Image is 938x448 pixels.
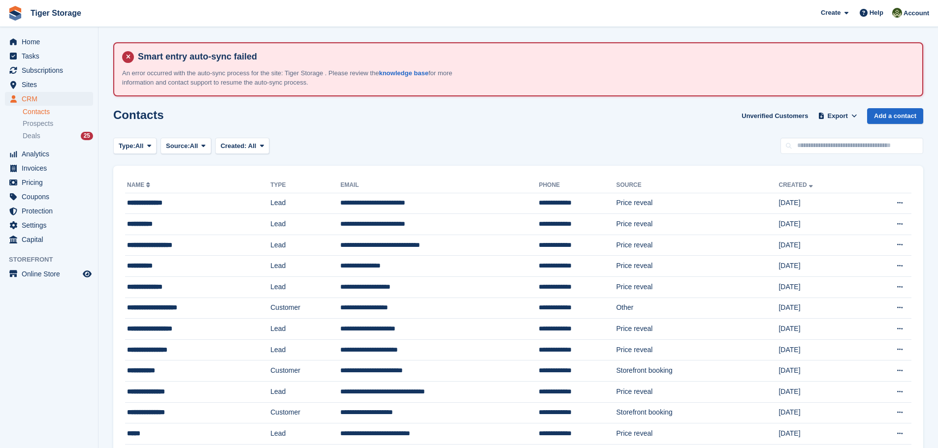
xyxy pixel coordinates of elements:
[778,382,863,403] td: [DATE]
[27,5,85,21] a: Tiger Storage
[22,92,81,106] span: CRM
[616,277,778,298] td: Price reveal
[5,147,93,161] a: menu
[616,235,778,256] td: Price reveal
[270,178,340,193] th: Type
[22,63,81,77] span: Subscriptions
[113,138,157,154] button: Type: All
[5,161,93,175] a: menu
[22,49,81,63] span: Tasks
[379,69,428,77] a: knowledge base
[22,190,81,204] span: Coupons
[127,181,152,188] a: Name
[23,107,93,117] a: Contacts
[122,68,467,88] p: An error occurred with the auto-sync process for the site: Tiger Storage . Please review the for ...
[134,51,914,62] h4: Smart entry auto-sync failed
[778,214,863,235] td: [DATE]
[270,360,340,382] td: Customer
[539,178,616,193] th: Phone
[5,92,93,106] a: menu
[215,138,269,154] button: Created: All
[270,382,340,403] td: Lead
[5,49,93,63] a: menu
[778,360,863,382] td: [DATE]
[616,402,778,423] td: Storefront booking
[778,402,863,423] td: [DATE]
[616,339,778,360] td: Price reveal
[113,108,164,121] h1: Contacts
[340,178,539,193] th: Email
[270,193,340,214] td: Lead
[821,8,841,18] span: Create
[270,235,340,256] td: Lead
[616,319,778,340] td: Price reveal
[778,319,863,340] td: [DATE]
[616,178,778,193] th: Source
[5,233,93,246] a: menu
[616,256,778,277] td: Price reveal
[5,63,93,77] a: menu
[5,204,93,218] a: menu
[22,78,81,91] span: Sites
[248,142,257,149] span: All
[22,161,81,175] span: Invoices
[828,111,848,121] span: Export
[778,193,863,214] td: [DATE]
[778,235,863,256] td: [DATE]
[23,131,40,141] span: Deals
[22,218,81,232] span: Settings
[221,142,247,149] span: Created:
[738,108,812,124] a: Unverified Customers
[270,214,340,235] td: Lead
[22,176,81,189] span: Pricing
[778,339,863,360] td: [DATE]
[870,8,883,18] span: Help
[616,423,778,445] td: Price reveal
[23,131,93,141] a: Deals 25
[867,108,923,124] a: Add a contact
[270,339,340,360] td: Lead
[22,147,81,161] span: Analytics
[270,319,340,340] td: Lead
[190,141,198,151] span: All
[22,267,81,281] span: Online Store
[616,214,778,235] td: Price reveal
[5,35,93,49] a: menu
[22,204,81,218] span: Protection
[119,141,135,151] span: Type:
[270,402,340,423] td: Customer
[616,360,778,382] td: Storefront booking
[5,78,93,91] a: menu
[616,193,778,214] td: Price reveal
[161,138,211,154] button: Source: All
[904,8,929,18] span: Account
[5,267,93,281] a: menu
[816,108,859,124] button: Export
[270,256,340,277] td: Lead
[778,256,863,277] td: [DATE]
[23,119,93,129] a: Prospects
[5,190,93,204] a: menu
[81,268,93,280] a: Preview store
[23,119,53,128] span: Prospects
[5,176,93,189] a: menu
[778,181,814,188] a: Created
[778,423,863,445] td: [DATE]
[9,255,98,265] span: Storefront
[616,298,778,319] td: Other
[22,35,81,49] span: Home
[8,6,23,21] img: stora-icon-8386f47178a22dfd0bd8f6a31ec36ba5ce8667c1dd55bd0f319d3a0aa187defe.svg
[778,298,863,319] td: [DATE]
[270,423,340,445] td: Lead
[81,132,93,140] div: 25
[270,298,340,319] td: Customer
[892,8,902,18] img: Matthew Ellwood
[135,141,144,151] span: All
[166,141,190,151] span: Source:
[778,277,863,298] td: [DATE]
[270,277,340,298] td: Lead
[616,382,778,403] td: Price reveal
[5,218,93,232] a: menu
[22,233,81,246] span: Capital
